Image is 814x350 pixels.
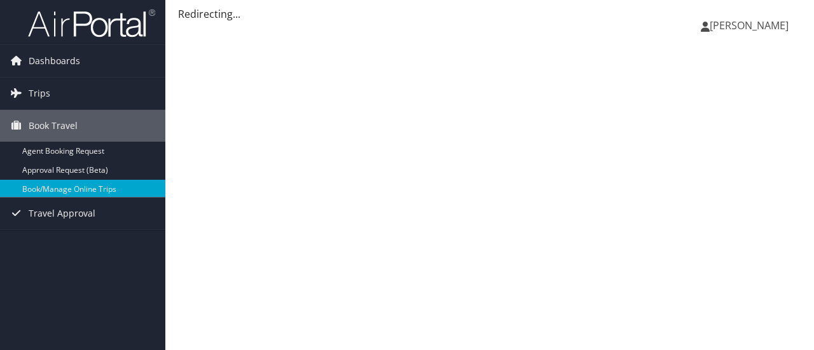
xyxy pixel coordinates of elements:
span: Travel Approval [29,198,95,229]
span: Trips [29,77,50,109]
a: [PERSON_NAME] [701,6,801,44]
span: Dashboards [29,45,80,77]
span: Book Travel [29,110,78,142]
div: Redirecting... [178,6,801,22]
span: [PERSON_NAME] [710,18,789,32]
img: airportal-logo.png [28,8,155,38]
